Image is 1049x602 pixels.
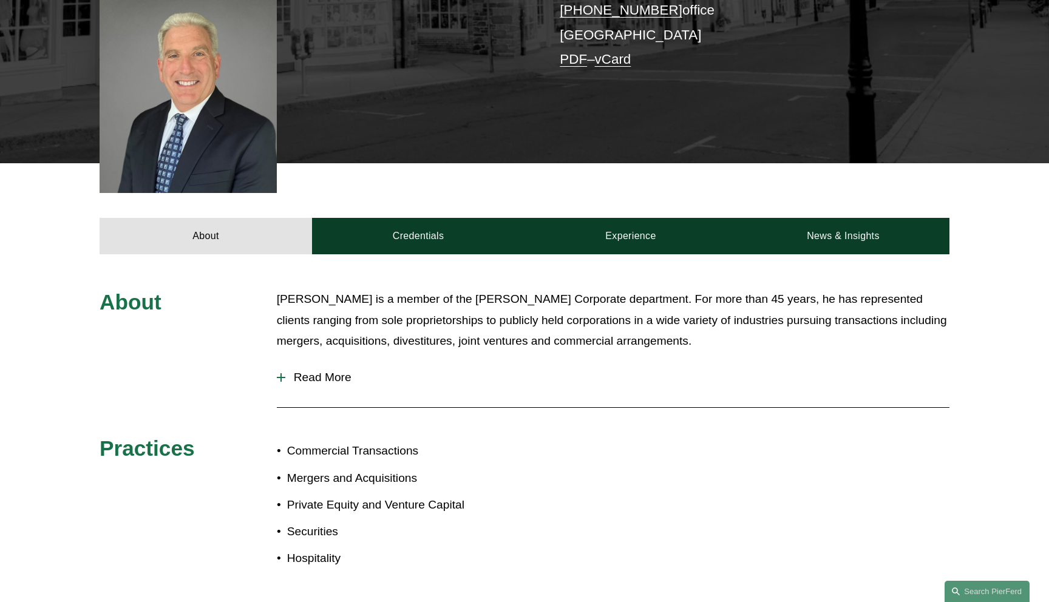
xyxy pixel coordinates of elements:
button: Read More [277,362,949,393]
span: Read More [285,371,949,384]
a: Experience [524,218,737,254]
p: Commercial Transactions [287,441,524,462]
span: Practices [100,436,195,460]
p: Mergers and Acquisitions [287,468,524,489]
p: [PERSON_NAME] is a member of the [PERSON_NAME] Corporate department. For more than 45 years, he h... [277,289,949,352]
a: vCard [595,52,631,67]
a: [PHONE_NUMBER] [560,2,682,18]
a: Credentials [312,218,524,254]
a: About [100,218,312,254]
p: Hospitality [287,548,524,569]
span: About [100,290,161,314]
a: Search this site [945,581,1030,602]
p: Private Equity and Venture Capital [287,495,524,516]
a: News & Insights [737,218,949,254]
a: PDF [560,52,587,67]
p: Securities [287,521,524,543]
